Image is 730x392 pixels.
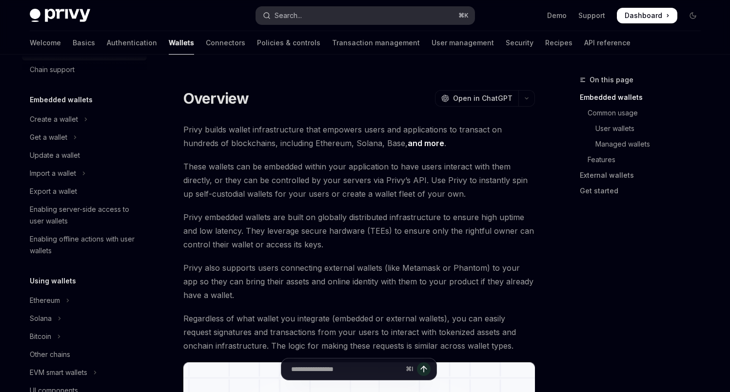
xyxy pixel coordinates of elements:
[453,93,513,103] span: Open in ChatGPT
[22,183,147,200] a: Export a wallet
[73,31,95,55] a: Basics
[580,183,709,199] a: Get started
[206,31,245,55] a: Connectors
[432,31,494,55] a: User management
[22,310,147,327] button: Toggle Solana section
[183,261,535,302] span: Privy also supports users connecting external wallets (like Metamask or Phantom) to your app so t...
[545,31,572,55] a: Recipes
[30,367,87,378] div: EVM smart wallets
[107,31,157,55] a: Authentication
[458,12,469,19] span: ⌘ K
[584,31,631,55] a: API reference
[685,8,701,23] button: Toggle dark mode
[22,292,147,309] button: Toggle Ethereum section
[22,165,147,182] button: Toggle Import a wallet section
[435,90,518,107] button: Open in ChatGPT
[30,204,141,227] div: Enabling server-side access to user wallets
[580,168,709,183] a: External wallets
[22,111,147,128] button: Toggle Create a wallet section
[291,358,402,380] input: Ask a question...
[183,90,249,107] h1: Overview
[22,230,147,260] a: Enabling offline actions with user wallets
[332,31,420,55] a: Transaction management
[625,11,662,20] span: Dashboard
[590,74,633,86] span: On this page
[183,123,535,150] span: Privy builds wallet infrastructure that empowers users and applications to transact on hundreds o...
[580,90,709,105] a: Embedded wallets
[417,362,431,376] button: Send message
[30,186,77,197] div: Export a wallet
[183,312,535,353] span: Regardless of what wallet you integrate (embedded or external wallets), you can easily request si...
[22,346,147,363] a: Other chains
[30,233,141,257] div: Enabling offline actions with user wallets
[580,121,709,136] a: User wallets
[580,136,709,152] a: Managed wallets
[578,11,605,20] a: Support
[30,349,70,360] div: Other chains
[30,31,61,55] a: Welcome
[580,105,709,121] a: Common usage
[30,9,90,22] img: dark logo
[275,10,302,21] div: Search...
[30,275,76,287] h5: Using wallets
[30,295,60,306] div: Ethereum
[30,113,78,125] div: Create a wallet
[30,313,52,324] div: Solana
[183,210,535,251] span: Privy embedded wallets are built on globally distributed infrastructure to ensure high uptime and...
[257,31,320,55] a: Policies & controls
[256,7,474,24] button: Open search
[169,31,194,55] a: Wallets
[22,201,147,230] a: Enabling server-side access to user wallets
[617,8,677,23] a: Dashboard
[30,131,67,143] div: Get a wallet
[30,331,51,342] div: Bitcoin
[22,147,147,164] a: Update a wallet
[30,168,76,179] div: Import a wallet
[506,31,533,55] a: Security
[30,149,80,161] div: Update a wallet
[408,138,444,149] a: and more
[22,328,147,345] button: Toggle Bitcoin section
[547,11,567,20] a: Demo
[183,160,535,201] span: These wallets can be embedded within your application to have users interact with them directly, ...
[22,129,147,146] button: Toggle Get a wallet section
[30,94,93,106] h5: Embedded wallets
[580,152,709,168] a: Features
[22,364,147,381] button: Toggle EVM smart wallets section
